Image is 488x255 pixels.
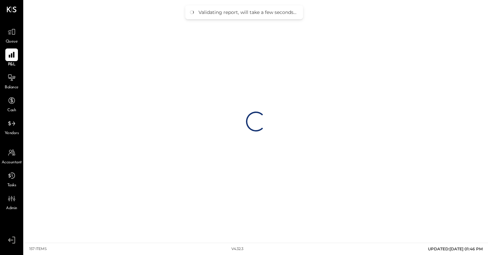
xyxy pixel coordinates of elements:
[6,206,17,212] span: Admin
[5,130,19,136] span: Vendors
[8,62,16,68] span: P&L
[7,108,16,114] span: Cash
[2,160,22,166] span: Accountant
[0,94,23,114] a: Cash
[0,169,23,189] a: Tasks
[0,117,23,136] a: Vendors
[0,192,23,212] a: Admin
[7,183,16,189] span: Tasks
[6,39,18,45] span: Queue
[428,246,483,251] span: UPDATED: [DATE] 01:46 PM
[5,85,19,91] span: Balance
[231,246,243,252] div: v 4.32.3
[29,246,47,252] div: 157 items
[0,146,23,166] a: Accountant
[199,9,296,15] div: Validating report, will take a few seconds...
[0,71,23,91] a: Balance
[0,26,23,45] a: Queue
[0,48,23,68] a: P&L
